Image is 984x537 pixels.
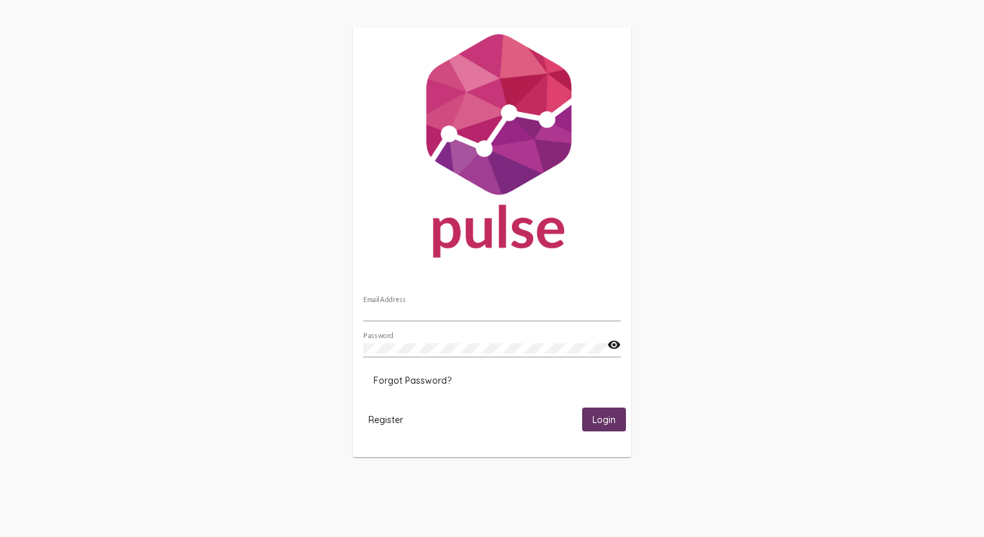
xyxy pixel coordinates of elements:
button: Register [358,408,413,431]
mat-icon: visibility [607,337,621,353]
button: Forgot Password? [363,369,462,392]
img: Pulse For Good Logo [353,27,631,270]
span: Register [368,414,403,426]
button: Login [582,408,626,431]
span: Login [592,414,616,426]
span: Forgot Password? [374,375,451,386]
